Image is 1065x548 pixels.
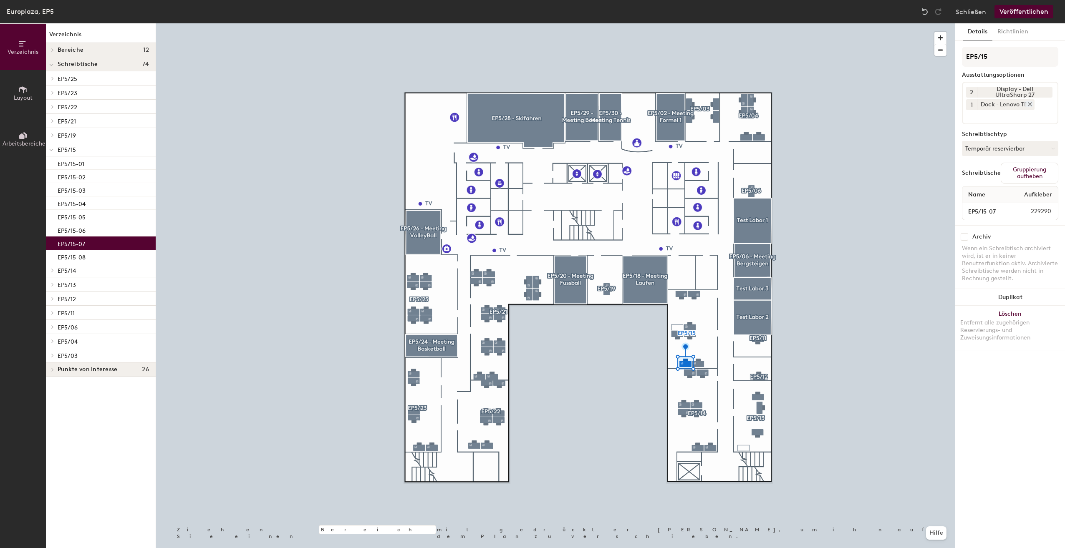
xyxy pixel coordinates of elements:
p: EP5/15-05 [58,211,86,221]
button: Temporär reservierbar [962,141,1058,156]
span: Schreibtische [58,61,98,68]
span: 229290 [1011,207,1056,216]
span: Name [964,187,989,202]
span: EP5/03 [58,352,78,359]
span: EP5/21 [58,118,76,125]
p: EP5/15-08 [58,251,86,261]
span: EP5/12 [58,296,76,303]
button: Details [963,23,992,40]
span: EP5/13 [58,282,76,289]
span: EP5/14 [58,267,76,274]
div: Display - Dell UltraSharp 27 [977,87,1052,98]
div: Archiv [972,234,991,240]
div: Schreibtischtyp [962,131,1058,138]
button: LöschenEntfernt alle zugehörigen Reservierungs- und Zuweisungsinformationen [955,306,1065,350]
span: Aufkleber [1020,187,1056,202]
div: Wenn ein Schreibtisch archiviert wird, ist er in keiner Benutzerfunktion aktiv. Archivierte Schre... [962,245,1058,282]
img: Undo [921,8,929,16]
p: EP5/15-02 [58,171,86,181]
span: EP5/11 [58,310,75,317]
img: Redo [934,8,942,16]
span: 26 [142,366,149,373]
span: 12 [143,47,149,53]
button: 1 [966,99,977,110]
span: EP5/04 [58,338,78,345]
span: 1 [971,101,973,109]
p: EP5/15-07 [58,238,85,248]
span: Verzeichnis [8,48,38,55]
button: Veröffentlichen [994,5,1053,18]
span: Bereiche [58,47,83,53]
span: 74 [142,61,149,68]
p: EP5/15-03 [58,185,86,194]
p: EP5/15-06 [58,225,86,234]
span: Arbeitsbereiche [3,140,45,147]
div: Schreibtische [962,170,1001,176]
div: Entfernt alle zugehörigen Reservierungs- und Zuweisungsinformationen [960,319,1060,342]
div: Ausstattungsoptionen [962,72,1058,78]
span: EP5/15 [58,146,76,153]
button: Hilfe [926,526,946,540]
button: Schließen [956,5,986,18]
span: Layout [14,94,33,101]
span: Punkte von Interesse [58,366,118,373]
span: EP5/06 [58,324,78,331]
button: Gruppierung aufheben [1001,163,1058,184]
span: 2 [970,88,973,97]
input: Unbenannter Schreibtisch [964,206,1011,217]
button: 2 [966,87,977,98]
div: Europlaza, EP5 [7,6,54,17]
h1: Verzeichnis [46,30,156,43]
div: Dock - Lenovo TB3 [977,99,1035,110]
span: EP5/25 [58,75,77,83]
p: EP5/15-01 [58,158,84,168]
button: Richtlinien [992,23,1033,40]
button: Duplikat [955,289,1065,306]
span: EP5/19 [58,132,76,139]
p: EP5/15-04 [58,198,86,208]
span: EP5/22 [58,104,77,111]
span: EP5/23 [58,90,77,97]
